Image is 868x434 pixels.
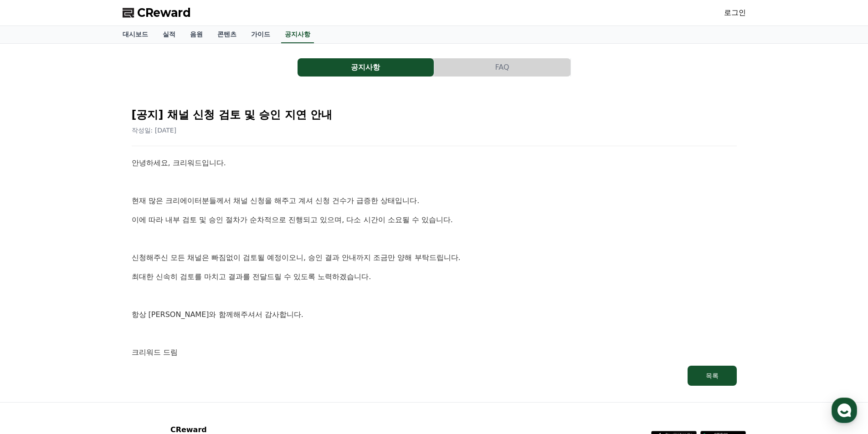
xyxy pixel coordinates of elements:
[137,5,191,20] span: CReward
[60,289,118,311] a: 대화
[132,366,737,386] a: 목록
[434,58,570,77] button: FAQ
[132,107,737,122] h2: [공지] 채널 신청 검토 및 승인 지연 안내
[706,371,719,380] div: 목록
[29,302,34,310] span: 홈
[132,157,737,169] p: 안녕하세요, 크리워드입니다.
[132,252,737,264] p: 신청해주신 모든 채널은 빠짐없이 검토될 예정이오니, 승인 결과 안내까지 조금만 양해 부탁드립니다.
[244,26,277,43] a: 가이드
[210,26,244,43] a: 콘텐츠
[434,58,571,77] a: FAQ
[132,195,737,207] p: 현재 많은 크리에이터분들께서 채널 신청을 해주고 계셔 신청 건수가 급증한 상태입니다.
[132,309,737,321] p: 항상 [PERSON_NAME]와 함께해주셔서 감사합니다.
[281,26,314,43] a: 공지사항
[141,302,152,310] span: 설정
[132,214,737,226] p: 이에 따라 내부 검토 및 승인 절차가 순차적으로 진행되고 있으며, 다소 시간이 소요될 수 있습니다.
[3,289,60,311] a: 홈
[132,127,177,134] span: 작성일: [DATE]
[155,26,183,43] a: 실적
[132,271,737,283] p: 최대한 신속히 검토를 마치고 결과를 전달드릴 수 있도록 노력하겠습니다.
[132,347,737,358] p: 크리워드 드림
[688,366,737,386] button: 목록
[83,303,94,310] span: 대화
[298,58,434,77] button: 공지사항
[724,7,746,18] a: 로그인
[118,289,175,311] a: 설정
[183,26,210,43] a: 음원
[123,5,191,20] a: CReward
[115,26,155,43] a: 대시보드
